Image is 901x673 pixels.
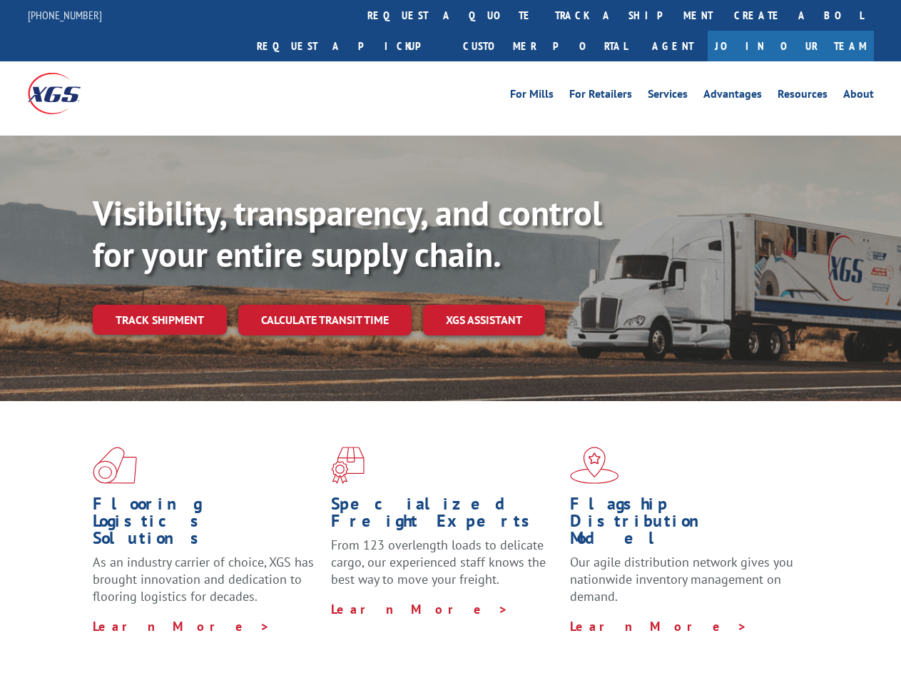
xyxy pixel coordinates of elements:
[93,618,270,634] a: Learn More >
[93,305,227,335] a: Track shipment
[93,495,320,554] h1: Flooring Logistics Solutions
[331,537,559,600] p: From 123 overlength loads to delicate cargo, our experienced staff knows the best way to move you...
[570,618,748,634] a: Learn More >
[238,305,412,335] a: Calculate transit time
[570,447,619,484] img: xgs-icon-flagship-distribution-model-red
[331,495,559,537] h1: Specialized Freight Experts
[843,88,874,104] a: About
[778,88,828,104] a: Resources
[510,88,554,104] a: For Mills
[648,88,688,104] a: Services
[93,447,137,484] img: xgs-icon-total-supply-chain-intelligence-red
[246,31,452,61] a: Request a pickup
[569,88,632,104] a: For Retailers
[708,31,874,61] a: Join Our Team
[331,601,509,617] a: Learn More >
[423,305,545,335] a: XGS ASSISTANT
[638,31,708,61] a: Agent
[570,495,798,554] h1: Flagship Distribution Model
[703,88,762,104] a: Advantages
[93,191,602,276] b: Visibility, transparency, and control for your entire supply chain.
[570,554,793,604] span: Our agile distribution network gives you nationwide inventory management on demand.
[331,447,365,484] img: xgs-icon-focused-on-flooring-red
[452,31,638,61] a: Customer Portal
[93,554,314,604] span: As an industry carrier of choice, XGS has brought innovation and dedication to flooring logistics...
[28,8,102,22] a: [PHONE_NUMBER]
